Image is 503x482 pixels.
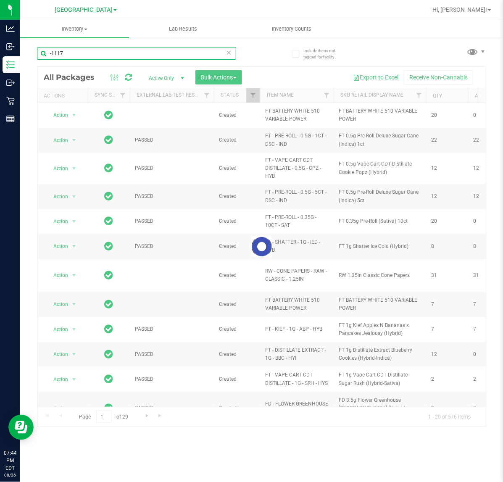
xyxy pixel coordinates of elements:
inline-svg: Inventory [6,61,15,69]
span: [GEOGRAPHIC_DATA] [55,6,113,13]
p: 07:44 PM EDT [4,449,16,472]
inline-svg: Analytics [6,24,15,33]
p: 08/26 [4,472,16,478]
span: Clear [226,47,232,58]
inline-svg: Outbound [6,79,15,87]
iframe: Resource center [8,415,34,440]
span: Hi, [PERSON_NAME]! [432,6,487,13]
a: Inventory [20,20,129,38]
span: Inventory [20,25,129,33]
a: Lab Results [129,20,238,38]
inline-svg: Retail [6,97,15,105]
span: Lab Results [158,25,208,33]
a: Inventory Counts [237,20,346,38]
span: Include items not tagged for facility [303,47,345,60]
span: Inventory Counts [261,25,323,33]
input: Search Package ID, Item Name, SKU, Lot or Part Number... [37,47,236,60]
inline-svg: Inbound [6,42,15,51]
inline-svg: Reports [6,115,15,123]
